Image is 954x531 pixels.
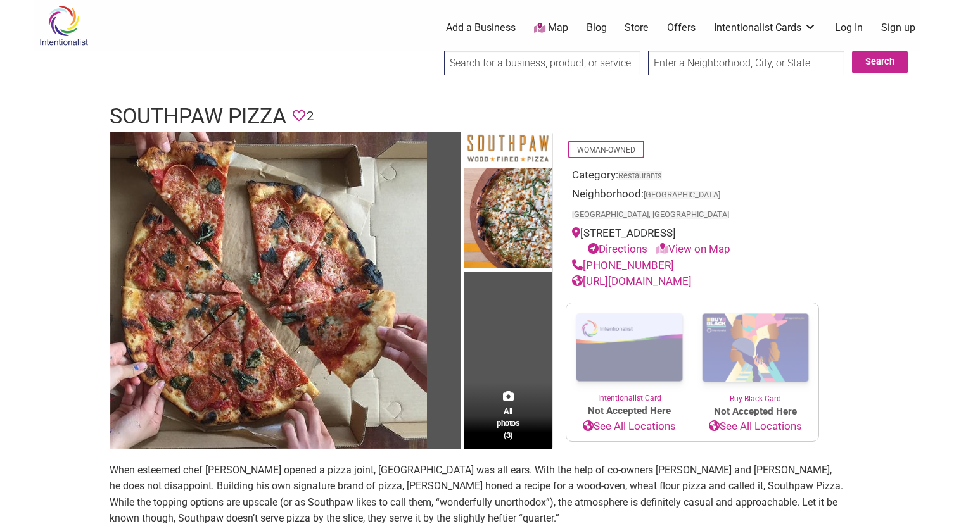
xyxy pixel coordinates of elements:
a: Restaurants [618,171,662,180]
span: [GEOGRAPHIC_DATA], [GEOGRAPHIC_DATA] [572,211,729,219]
input: Enter a Neighborhood, City, or State [648,51,844,75]
a: [URL][DOMAIN_NAME] [572,275,692,287]
a: Blog [587,21,607,35]
span: [GEOGRAPHIC_DATA] [644,191,720,199]
div: [STREET_ADDRESS] [572,225,813,258]
span: 2 [307,106,314,126]
input: Search for a business, product, or service [444,51,640,75]
a: See All Locations [692,418,818,435]
a: Buy Black Card [692,303,818,404]
h1: Southpaw Pizza [110,101,286,132]
button: Search [852,51,908,73]
span: All photos (3) [497,405,519,441]
a: Directions [588,242,647,255]
a: Intentionalist Cards [714,21,817,35]
a: Sign up [881,21,915,35]
a: Offers [667,21,696,35]
img: Intentionalist [34,5,94,46]
span: Not Accepted Here [692,404,818,419]
a: Woman-Owned [577,146,635,154]
a: Store [625,21,649,35]
div: Category: [572,167,813,187]
a: Intentionalist Card [566,303,692,404]
a: Add a Business [446,21,516,35]
img: Intentionalist Card [566,303,692,392]
p: When esteemed chef [PERSON_NAME] opened a pizza joint, [GEOGRAPHIC_DATA] was all ears. With the h... [110,462,844,527]
a: Log In [835,21,863,35]
span: Not Accepted Here [566,404,692,418]
a: Map [534,21,568,35]
a: [PHONE_NUMBER] [572,259,674,272]
a: View on Map [656,242,730,255]
a: See All Locations [566,418,692,435]
img: Buy Black Card [692,303,818,393]
div: Neighborhood: [572,186,813,225]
